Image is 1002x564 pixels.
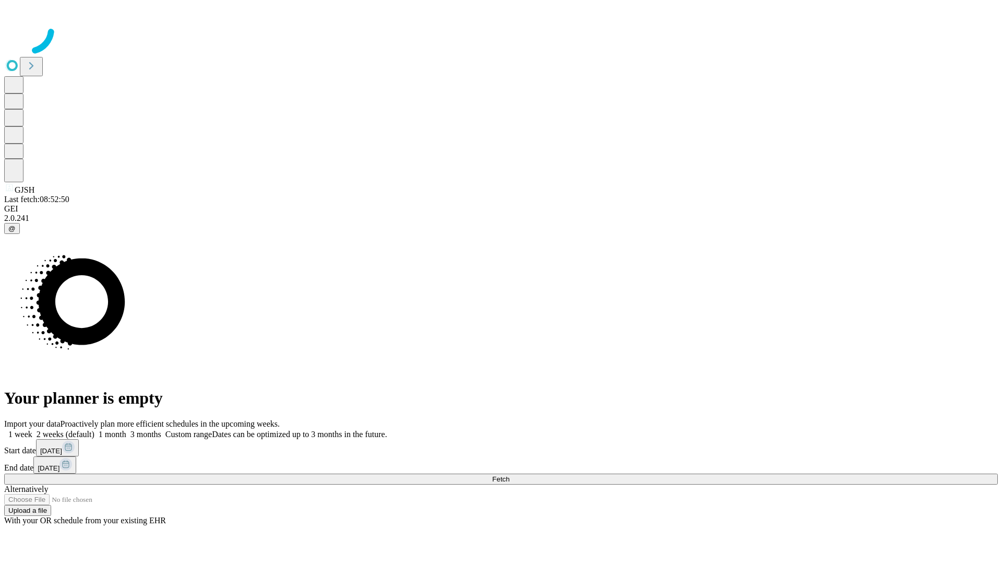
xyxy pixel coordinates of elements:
[36,439,79,456] button: [DATE]
[165,430,212,439] span: Custom range
[212,430,387,439] span: Dates can be optimized up to 3 months in the future.
[4,195,69,204] span: Last fetch: 08:52:50
[4,505,51,516] button: Upload a file
[4,419,61,428] span: Import your data
[33,456,76,474] button: [DATE]
[8,430,32,439] span: 1 week
[4,456,998,474] div: End date
[130,430,161,439] span: 3 months
[4,485,48,494] span: Alternatively
[99,430,126,439] span: 1 month
[15,185,34,194] span: GJSH
[4,214,998,223] div: 2.0.241
[4,223,20,234] button: @
[40,447,62,455] span: [DATE]
[4,204,998,214] div: GEI
[38,464,59,472] span: [DATE]
[37,430,94,439] span: 2 weeks (default)
[4,439,998,456] div: Start date
[4,516,166,525] span: With your OR schedule from your existing EHR
[61,419,280,428] span: Proactively plan more efficient schedules in the upcoming weeks.
[4,474,998,485] button: Fetch
[492,475,509,483] span: Fetch
[4,389,998,408] h1: Your planner is empty
[8,225,16,232] span: @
